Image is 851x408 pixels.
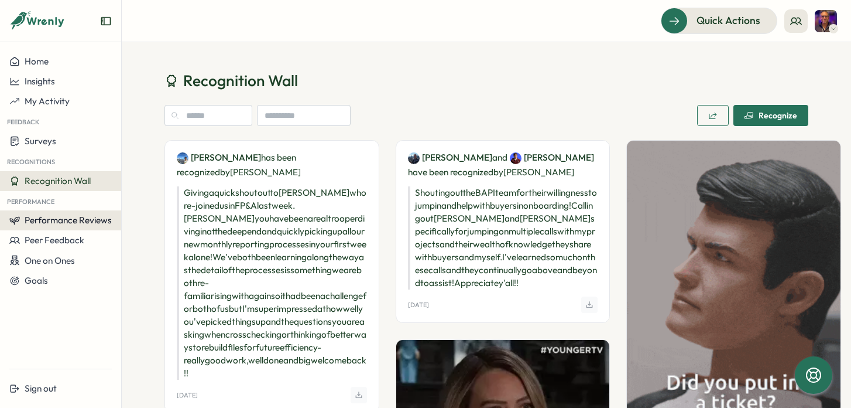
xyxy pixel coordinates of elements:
a: Henry Dennis[PERSON_NAME] [510,151,594,164]
button: Quick Actions [661,8,777,33]
span: One on Ones [25,255,75,266]
button: Recognize [733,105,808,126]
span: and [492,151,507,164]
span: Home [25,56,49,67]
div: Recognize [744,111,797,120]
a: Chan-Lee Bond[PERSON_NAME] [177,151,261,164]
span: Recognition Wall [25,175,91,186]
p: [DATE] [177,392,198,399]
span: Surveys [25,135,56,147]
span: Goals [25,275,48,286]
p: Giving a quick shout out to [PERSON_NAME] who re-joined us in FP&A last week. [PERSON_NAME] you h... [177,186,367,380]
span: Performance Reviews [25,215,112,226]
button: Expand sidebar [100,15,112,27]
a: Alex Marshall[PERSON_NAME] [408,151,492,164]
span: Peer Feedback [25,234,84,246]
img: Chan-Lee Bond [177,152,188,164]
span: Recognition Wall [183,70,298,91]
span: Sign out [25,383,57,394]
img: Alex Marshall [408,152,420,164]
span: My Activity [25,96,70,107]
p: Shouting out the BAPI team for their willingness to jump in and help with buyers in onboarding! C... [408,186,598,290]
span: Quick Actions [696,13,760,28]
p: [DATE] [408,301,429,309]
img: Adrian Pearcey [815,10,837,32]
p: have been recognized by [PERSON_NAME] [408,150,598,179]
p: has been recognized by [PERSON_NAME] [177,150,367,179]
img: Henry Dennis [510,152,521,164]
span: Insights [25,76,55,87]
